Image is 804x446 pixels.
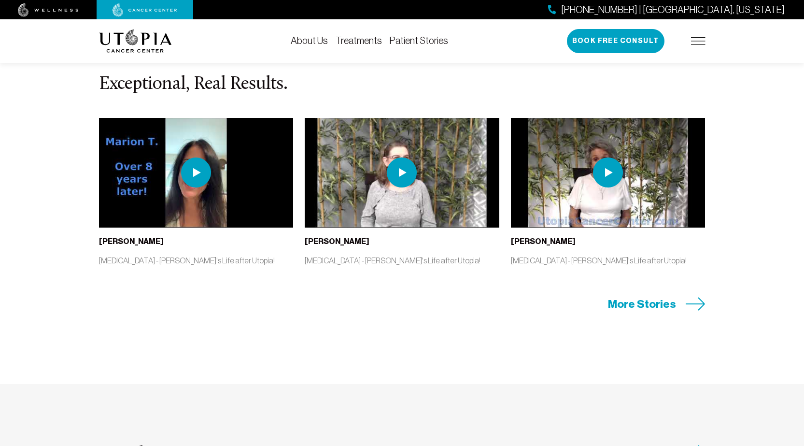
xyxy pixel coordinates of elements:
[548,3,785,17] a: [PHONE_NUMBER] | [GEOGRAPHIC_DATA], [US_STATE]
[113,3,177,17] img: cancer center
[305,118,499,227] img: thumbnail
[305,255,499,266] p: [MEDICAL_DATA] - [PERSON_NAME]'s Life after Utopia!
[18,3,79,17] img: wellness
[511,118,705,227] img: thumbnail
[99,118,294,227] img: thumbnail
[608,297,676,312] span: More Stories
[99,255,294,266] p: [MEDICAL_DATA] - [PERSON_NAME]'s Life after Utopia!
[567,29,664,53] button: Book Free Consult
[511,255,705,266] p: [MEDICAL_DATA] - [PERSON_NAME]'s Life after Utopia!
[593,158,623,187] img: play icon
[305,237,369,246] b: [PERSON_NAME]
[291,35,328,46] a: About Us
[336,35,382,46] a: Treatments
[561,3,785,17] span: [PHONE_NUMBER] | [GEOGRAPHIC_DATA], [US_STATE]
[99,237,164,246] b: [PERSON_NAME]
[181,158,211,187] img: play icon
[387,158,417,187] img: play icon
[511,237,576,246] b: [PERSON_NAME]
[390,35,448,46] a: Patient Stories
[608,297,705,312] a: More Stories
[691,37,705,45] img: icon-hamburger
[99,29,172,53] img: logo
[99,74,705,95] h3: Exceptional, Real Results.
